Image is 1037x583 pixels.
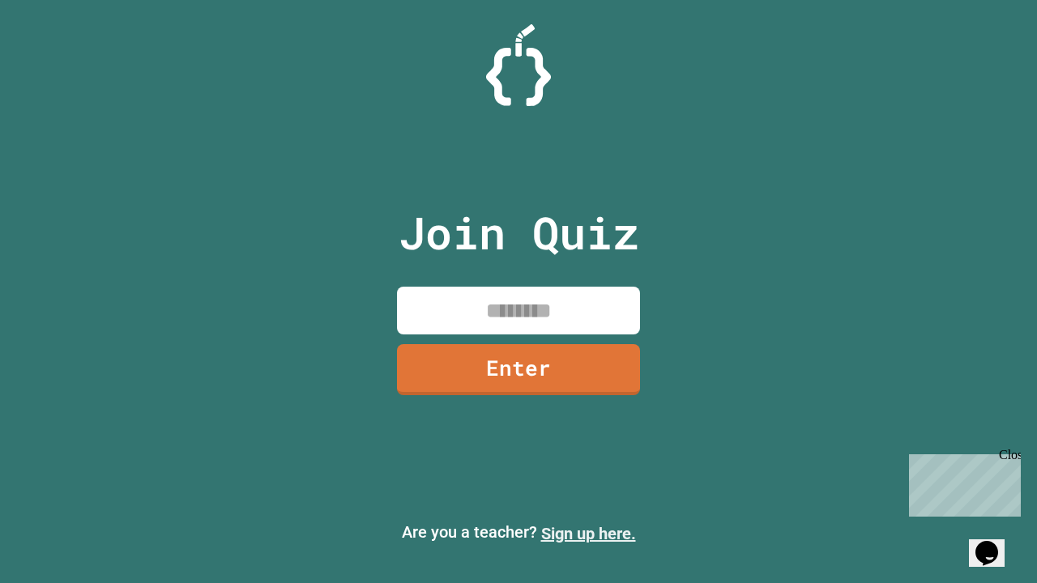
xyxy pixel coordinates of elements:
a: Sign up here. [541,524,636,543]
iframe: chat widget [969,518,1021,567]
a: Enter [397,344,640,395]
img: Logo.svg [486,24,551,106]
div: Chat with us now!Close [6,6,112,103]
p: Join Quiz [399,199,639,266]
p: Are you a teacher? [13,520,1024,546]
iframe: chat widget [903,448,1021,517]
